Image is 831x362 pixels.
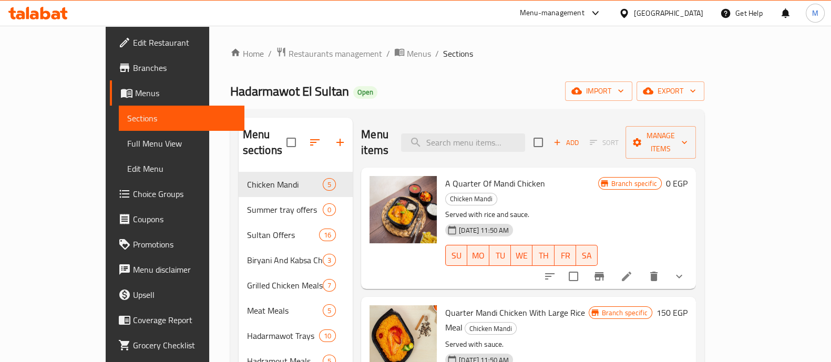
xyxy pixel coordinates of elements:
[323,178,336,191] div: items
[247,279,323,292] span: Grilled Chicken Meals
[656,305,688,320] h6: 150 EGP
[407,47,431,60] span: Menus
[576,245,598,266] button: SA
[323,281,335,291] span: 7
[353,88,377,97] span: Open
[127,162,236,175] span: Edit Menu
[446,193,497,205] span: Chicken Mandi
[239,273,353,298] div: Grilled Chicken Meals7
[353,86,377,99] div: Open
[573,85,624,98] span: import
[401,133,525,152] input: search
[587,264,612,289] button: Branch-specific-item
[127,112,236,125] span: Sections
[320,230,335,240] span: 16
[598,308,652,318] span: Branch specific
[445,338,588,351] p: Served with sauce.
[247,329,319,342] span: Hadarmawot Trays
[239,298,353,323] div: Meat Meals5
[110,55,244,80] a: Branches
[280,131,302,153] span: Select all sections
[247,304,323,317] div: Meat Meals
[465,323,516,335] span: Chicken Mandi
[133,36,236,49] span: Edit Restaurant
[327,130,353,155] button: Add section
[361,127,388,158] h2: Menu items
[110,206,244,232] a: Coupons
[319,329,336,342] div: items
[133,288,236,301] span: Upsell
[520,7,584,19] div: Menu-management
[127,137,236,150] span: Full Menu View
[239,323,353,348] div: Hadarmawot Trays10
[133,238,236,251] span: Promotions
[110,80,244,106] a: Menus
[110,333,244,358] a: Grocery Checklist
[637,81,704,101] button: export
[445,208,598,221] p: Served with rice and sauce.
[465,322,517,335] div: Chicken Mandi
[119,131,244,156] a: Full Menu View
[467,245,489,266] button: MO
[247,229,319,241] span: Sultan Offers
[511,245,532,266] button: WE
[133,314,236,326] span: Coverage Report
[394,47,431,60] a: Menus
[537,264,562,289] button: sort-choices
[110,307,244,333] a: Coverage Report
[494,248,507,263] span: TU
[450,248,463,263] span: SU
[471,248,485,263] span: MO
[562,265,584,287] span: Select to update
[247,254,323,266] span: Biryani And Kabsa Chicken Meals
[320,331,335,341] span: 10
[455,225,513,235] span: [DATE] 11:50 AM
[110,181,244,206] a: Choice Groups
[634,129,688,156] span: Manage items
[445,245,467,266] button: SU
[110,257,244,282] a: Menu disclaimer
[133,263,236,276] span: Menu disclaimer
[552,137,580,149] span: Add
[537,248,550,263] span: TH
[323,279,336,292] div: items
[625,126,696,159] button: Manage items
[119,106,244,131] a: Sections
[319,229,336,241] div: items
[230,79,349,103] span: Hadarmawot El Sultan
[110,30,244,55] a: Edit Restaurant
[555,245,576,266] button: FR
[673,270,685,283] svg: Show Choices
[110,282,244,307] a: Upsell
[323,205,335,215] span: 0
[247,178,323,191] span: Chicken Mandi
[323,304,336,317] div: items
[323,255,335,265] span: 3
[268,47,272,60] li: /
[445,175,545,191] span: A Quarter Of Mandi Chicken
[386,47,390,60] li: /
[133,339,236,351] span: Grocery Checklist
[243,127,287,158] h2: Menu sections
[812,7,818,19] span: M
[239,172,353,197] div: Chicken Mandi5
[489,245,511,266] button: TU
[230,47,264,60] a: Home
[276,47,382,60] a: Restaurants management
[666,264,692,289] button: show more
[323,306,335,316] span: 5
[370,176,437,243] img: A Quarter Of Mandi Chicken
[549,135,583,151] button: Add
[133,213,236,225] span: Coupons
[559,248,572,263] span: FR
[239,222,353,247] div: Sultan Offers16
[323,254,336,266] div: items
[119,156,244,181] a: Edit Menu
[445,305,585,335] span: Quarter Mandi Chicken With Large Rice Meal
[230,47,704,60] nav: breadcrumb
[133,61,236,74] span: Branches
